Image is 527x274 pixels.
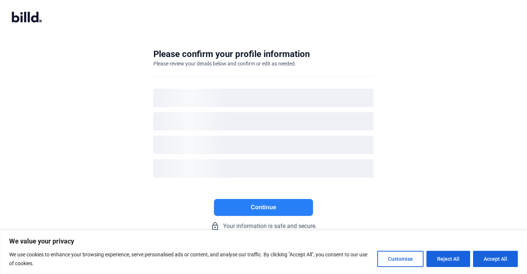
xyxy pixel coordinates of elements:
[153,48,310,60] div: Please confirm your profile information
[9,250,372,268] p: We use cookies to enhance your browsing experience, serve personalised ads or content, and analys...
[153,159,374,178] div: loading
[153,60,296,67] div: Please review your details below and confirm or edit as needed.
[9,237,518,246] p: We value your privacy
[153,112,374,131] div: loading
[211,222,219,231] mat-icon: lock_outline
[377,251,424,267] button: Customise
[473,251,518,267] button: Accept All
[153,136,374,154] div: loading
[153,89,374,107] div: loading
[426,251,470,267] button: Reject All
[153,222,374,231] div: Your information is safe and secure.
[214,199,313,216] button: Continue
